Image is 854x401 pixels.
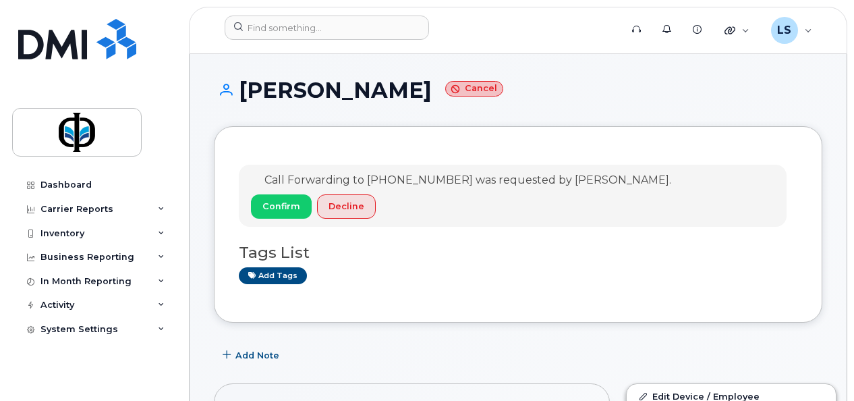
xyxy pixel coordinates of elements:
[235,349,279,362] span: Add Note
[317,194,376,219] button: Decline
[262,200,300,213] span: Confirm
[239,267,307,284] a: Add tags
[445,81,503,97] small: Cancel
[264,173,671,186] span: Call Forwarding to [PHONE_NUMBER] was requested by [PERSON_NAME].
[214,343,291,367] button: Add Note
[239,244,797,261] h3: Tags List
[329,200,364,213] span: Decline
[251,194,312,219] button: Confirm
[214,78,822,102] h1: [PERSON_NAME]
